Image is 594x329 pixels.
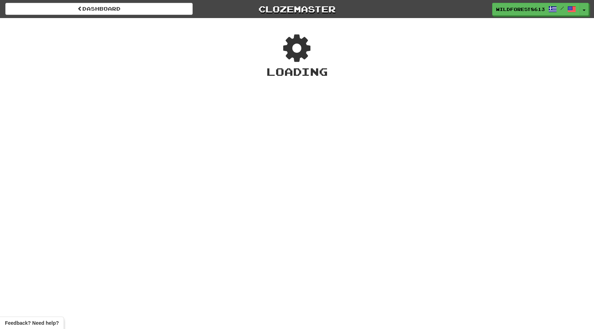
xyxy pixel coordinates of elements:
[560,6,564,11] span: /
[496,6,545,12] span: WildForest8613
[5,319,59,327] span: Open feedback widget
[492,3,580,16] a: WildForest8613 /
[203,3,391,15] a: Clozemaster
[5,3,193,15] a: Dashboard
